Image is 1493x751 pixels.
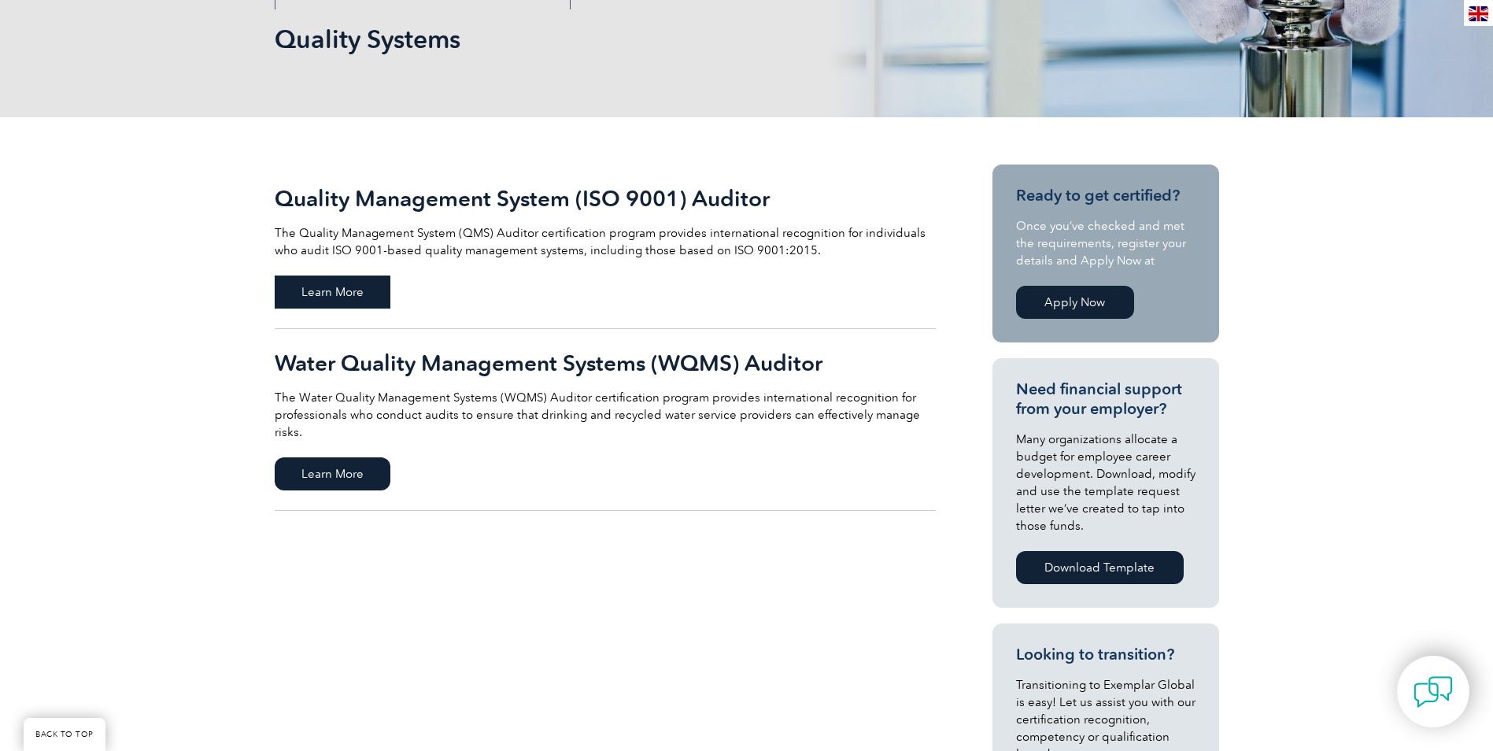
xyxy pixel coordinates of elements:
[1469,6,1488,21] img: en
[1016,431,1196,535] p: Many organizations allocate a budget for employee career development. Download, modify and use th...
[24,718,105,751] a: BACK TO TOP
[275,165,936,329] a: Quality Management System (ISO 9001) Auditor The Quality Management System (QMS) Auditor certific...
[275,186,936,211] h2: Quality Management System (ISO 9001) Auditor
[275,276,390,309] span: Learn More
[275,389,936,441] p: The Water Quality Management Systems (WQMS) Auditor certification program provides international ...
[1016,551,1184,584] a: Download Template
[1016,286,1134,319] a: Apply Now
[275,224,936,259] p: The Quality Management System (QMS) Auditor certification program provides international recognit...
[275,457,390,490] span: Learn More
[275,329,936,511] a: Water Quality Management Systems (WQMS) Auditor The Water Quality Management Systems (WQMS) Audit...
[1016,217,1196,269] p: Once you’ve checked and met the requirements, register your details and Apply Now at
[1016,645,1196,664] h3: Looking to transition?
[1016,379,1196,419] h3: Need financial support from your employer?
[1016,186,1196,205] h3: Ready to get certified?
[1414,672,1453,712] img: contact-chat.png
[275,24,879,54] h1: Quality Systems
[275,350,936,375] h2: Water Quality Management Systems (WQMS) Auditor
